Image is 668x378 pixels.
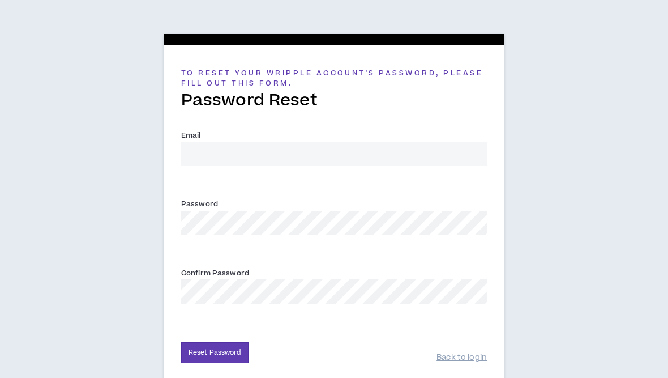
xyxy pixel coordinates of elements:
button: Reset Password [181,342,249,363]
h5: To reset your Wripple Account's password, please fill out this form. [181,68,487,88]
a: Back to login [436,352,487,363]
label: Password [181,195,218,209]
label: Email [181,126,201,141]
span: Password Reset [181,88,318,112]
label: Confirm Password [181,264,249,278]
